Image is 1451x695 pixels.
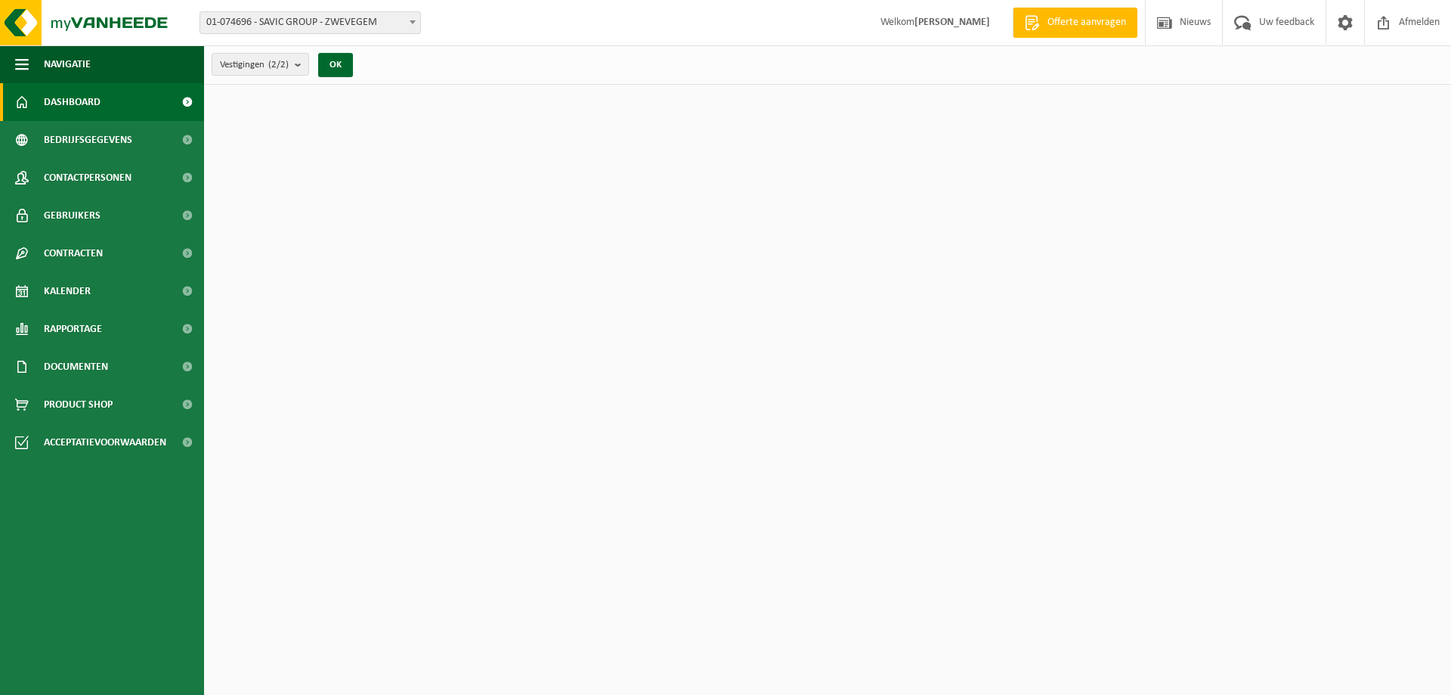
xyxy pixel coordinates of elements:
[44,83,101,121] span: Dashboard
[44,45,91,83] span: Navigatie
[44,197,101,234] span: Gebruikers
[1013,8,1137,38] a: Offerte aanvragen
[44,272,91,310] span: Kalender
[914,17,990,28] strong: [PERSON_NAME]
[200,12,420,33] span: 01-074696 - SAVIC GROUP - ZWEVEGEM
[44,121,132,159] span: Bedrijfsgegevens
[318,53,353,77] button: OK
[1044,15,1130,30] span: Offerte aanvragen
[44,386,113,424] span: Product Shop
[212,53,309,76] button: Vestigingen(2/2)
[220,54,289,76] span: Vestigingen
[44,424,166,461] span: Acceptatievoorwaarden
[268,60,289,70] count: (2/2)
[8,662,252,695] iframe: chat widget
[200,11,421,34] span: 01-074696 - SAVIC GROUP - ZWEVEGEM
[44,310,102,348] span: Rapportage
[44,348,108,386] span: Documenten
[44,159,131,197] span: Contactpersonen
[44,234,103,272] span: Contracten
